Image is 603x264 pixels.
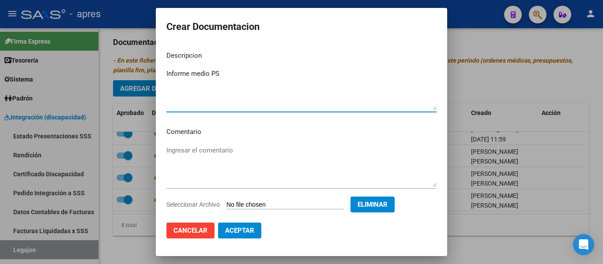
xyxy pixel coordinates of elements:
span: Aceptar [225,227,254,234]
h2: Crear Documentacion [166,19,437,35]
span: Eliminar [358,201,388,208]
button: Cancelar [166,223,215,238]
p: Comentario [166,127,437,137]
button: Aceptar [218,223,261,238]
button: Eliminar [350,197,395,212]
span: Cancelar [173,227,207,234]
p: Descripcion [166,51,437,61]
span: Seleccionar Archivo [166,201,220,208]
div: Open Intercom Messenger [573,234,594,255]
